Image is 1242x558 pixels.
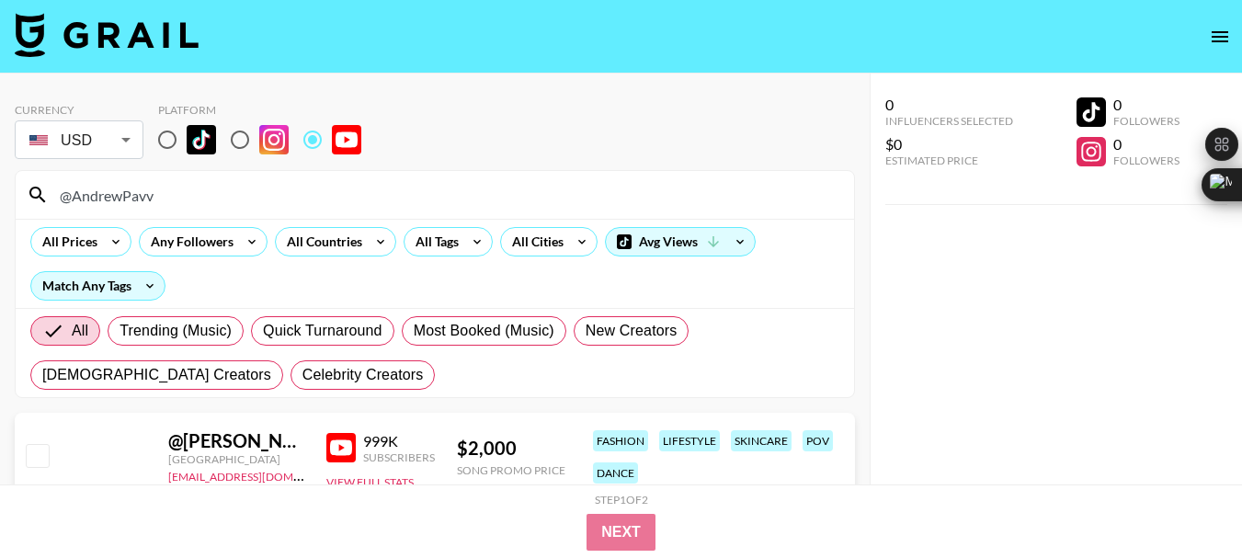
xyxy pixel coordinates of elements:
[31,272,165,300] div: Match Any Tags
[259,125,289,154] img: Instagram
[363,450,435,464] div: Subscribers
[885,114,1013,128] div: Influencers Selected
[593,430,648,451] div: fashion
[302,364,424,386] span: Celebrity Creators
[49,180,843,210] input: Search by User Name
[803,430,833,451] div: pov
[15,103,143,117] div: Currency
[606,228,755,256] div: Avg Views
[405,228,462,256] div: All Tags
[326,475,414,489] button: View Full Stats
[326,433,356,462] img: YouTube
[1113,154,1179,167] div: Followers
[457,463,565,477] div: Song Promo Price
[885,96,1013,114] div: 0
[595,493,648,507] div: Step 1 of 2
[72,320,88,342] span: All
[659,430,720,451] div: lifestyle
[168,466,353,484] a: [EMAIL_ADDRESS][DOMAIN_NAME]
[168,452,304,466] div: [GEOGRAPHIC_DATA]
[15,13,199,57] img: Grail Talent
[885,135,1013,154] div: $0
[1113,135,1179,154] div: 0
[587,514,655,551] button: Next
[363,432,435,450] div: 999K
[120,320,232,342] span: Trending (Music)
[168,429,304,452] div: @ [PERSON_NAME]
[276,228,366,256] div: All Countries
[42,364,271,386] span: [DEMOGRAPHIC_DATA] Creators
[586,320,678,342] span: New Creators
[18,124,140,156] div: USD
[593,462,638,484] div: dance
[731,430,792,451] div: skincare
[414,320,554,342] span: Most Booked (Music)
[1150,466,1220,536] iframe: Drift Widget Chat Controller
[1202,18,1238,55] button: open drawer
[263,320,382,342] span: Quick Turnaround
[140,228,237,256] div: Any Followers
[1113,114,1179,128] div: Followers
[31,228,101,256] div: All Prices
[1113,96,1179,114] div: 0
[457,437,565,460] div: $ 2,000
[332,125,361,154] img: YouTube
[885,154,1013,167] div: Estimated Price
[187,125,216,154] img: TikTok
[158,103,376,117] div: Platform
[501,228,567,256] div: All Cities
